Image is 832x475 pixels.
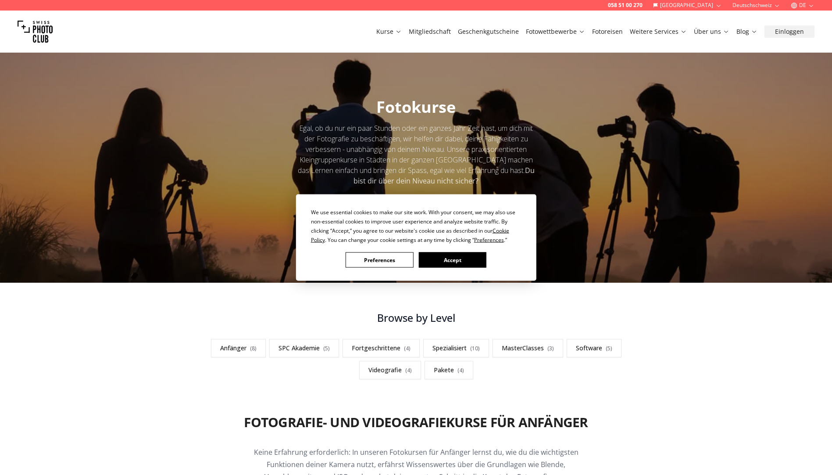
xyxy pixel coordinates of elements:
[311,208,521,245] div: We use essential cookies to make our site work. With your consent, we may also use non-essential ...
[474,236,504,244] span: Preferences
[418,252,486,268] button: Accept
[296,194,536,281] div: Cookie Consent Prompt
[346,252,413,268] button: Preferences
[311,227,509,244] span: Cookie Policy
